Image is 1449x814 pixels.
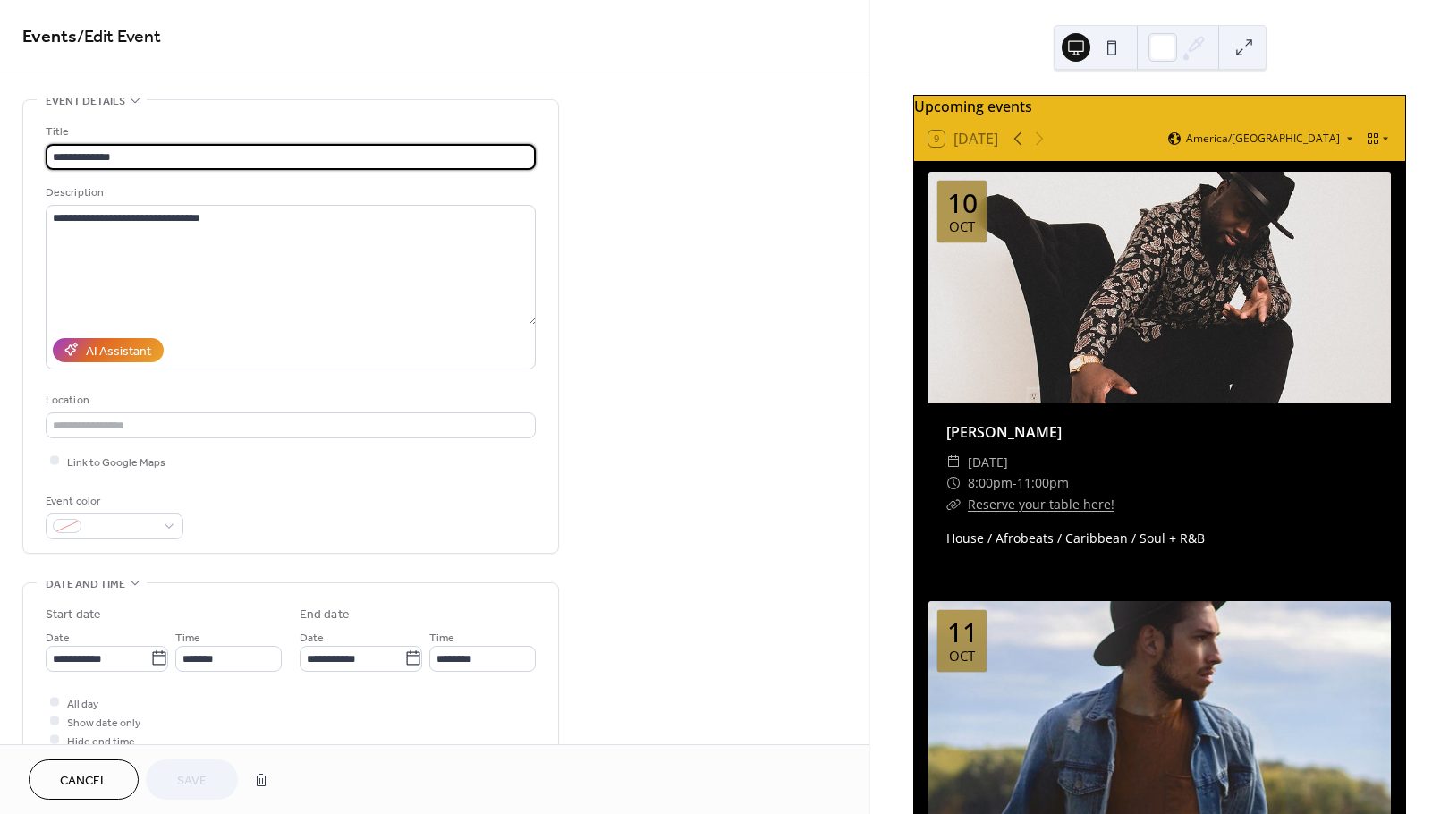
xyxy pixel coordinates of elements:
[947,619,978,646] div: 11
[46,183,532,202] div: Description
[968,452,1008,473] span: [DATE]
[968,496,1114,513] a: Reserve your table here!
[949,649,975,663] div: Oct
[946,452,961,473] div: ​
[949,220,975,233] div: Oct
[22,20,77,55] a: Events
[53,338,164,362] button: AI Assistant
[46,391,532,410] div: Location
[67,694,98,713] span: All day
[300,628,324,647] span: Date
[947,190,978,216] div: 10
[77,20,161,55] span: / Edit Event
[968,472,1013,494] span: 8:00pm
[946,472,961,494] div: ​
[46,92,125,111] span: Event details
[46,492,180,511] div: Event color
[928,529,1391,547] div: House / Afrobeats / Caribbean / Soul + R&B
[1013,472,1017,494] span: -
[67,732,135,750] span: Hide end time
[175,628,200,647] span: Time
[46,575,125,594] span: Date and time
[67,713,140,732] span: Show date only
[29,759,139,800] button: Cancel
[46,628,70,647] span: Date
[67,453,165,471] span: Link to Google Maps
[86,342,151,360] div: AI Assistant
[914,96,1405,117] div: Upcoming events
[946,422,1062,442] a: [PERSON_NAME]
[60,772,107,791] span: Cancel
[429,628,454,647] span: Time
[46,123,532,141] div: Title
[300,606,350,624] div: End date
[46,606,101,624] div: Start date
[1017,472,1069,494] span: 11:00pm
[1186,133,1340,144] span: America/[GEOGRAPHIC_DATA]
[946,494,961,515] div: ​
